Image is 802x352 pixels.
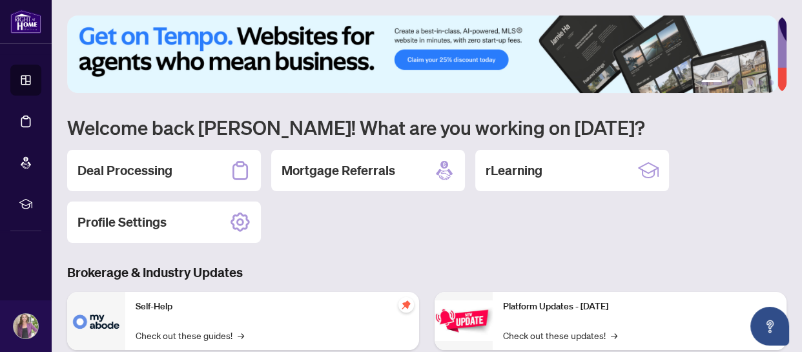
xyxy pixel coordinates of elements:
span: pushpin [398,297,414,313]
button: 2 [727,80,732,85]
button: 3 [737,80,743,85]
a: Check out these updates!→ [503,328,617,342]
span: → [238,328,244,342]
img: Platform Updates - June 23, 2025 [435,300,493,341]
a: Check out these guides!→ [136,328,244,342]
h2: Profile Settings [77,213,167,231]
h1: Welcome back [PERSON_NAME]! What are you working on [DATE]? [67,115,787,140]
img: Slide 0 [67,16,777,93]
button: Open asap [750,307,789,346]
h3: Brokerage & Industry Updates [67,264,787,282]
span: → [611,328,617,342]
img: Profile Icon [14,314,38,338]
h2: Mortgage Referrals [282,161,395,180]
img: Self-Help [67,292,125,350]
button: 6 [768,80,774,85]
button: 4 [748,80,753,85]
h2: Deal Processing [77,161,172,180]
img: logo [10,10,41,34]
p: Platform Updates - [DATE] [503,300,776,314]
button: 1 [701,80,722,85]
p: Self-Help [136,300,409,314]
h2: rLearning [486,161,542,180]
button: 5 [758,80,763,85]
